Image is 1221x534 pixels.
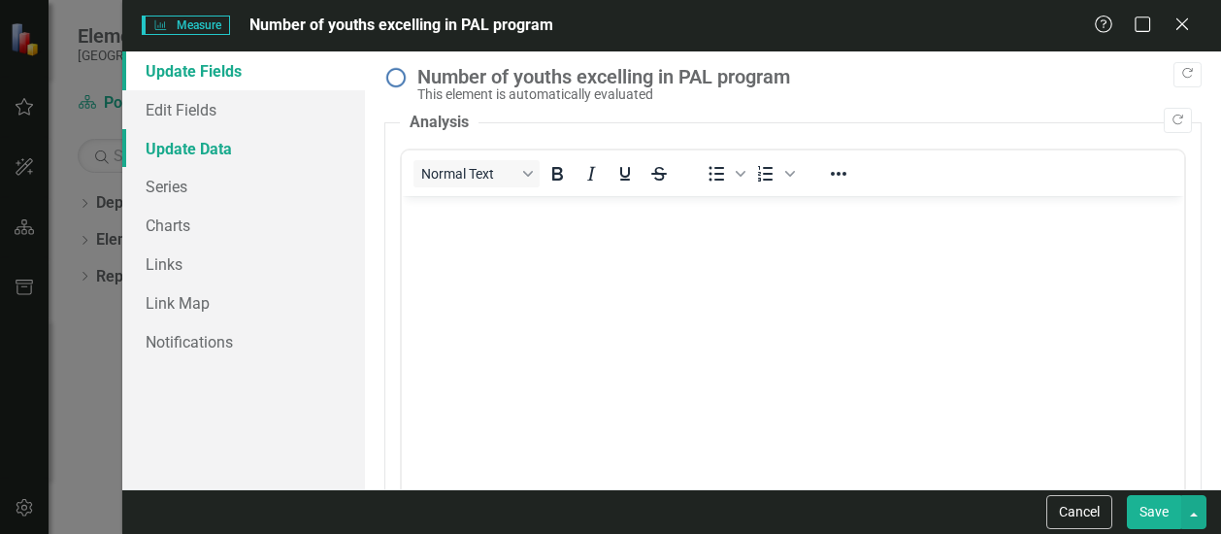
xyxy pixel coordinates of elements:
a: Edit Fields [122,90,365,129]
a: Links [122,245,365,284]
div: This element is automatically evaluated [417,87,1192,102]
button: Block Normal Text [413,160,540,187]
span: Normal Text [421,166,516,182]
button: Reveal or hide additional toolbar items [822,160,855,187]
div: Number of youths excelling in PAL program [417,66,1192,87]
button: Save [1127,495,1181,529]
a: Series [122,167,365,206]
div: Bullet list [700,160,748,187]
span: Measure [142,16,230,35]
button: Bold [541,160,574,187]
span: Number of youths excelling in PAL program [249,16,553,34]
a: Notifications [122,322,365,361]
legend: Analysis [400,112,478,134]
a: Update Fields [122,51,365,90]
div: Numbered list [749,160,798,187]
a: Link Map [122,284,365,322]
button: Underline [609,160,642,187]
a: Charts [122,206,365,245]
a: Update Data [122,129,365,168]
button: Cancel [1046,495,1112,529]
img: No Information [384,66,408,89]
button: Italic [575,160,608,187]
button: Strikethrough [643,160,676,187]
